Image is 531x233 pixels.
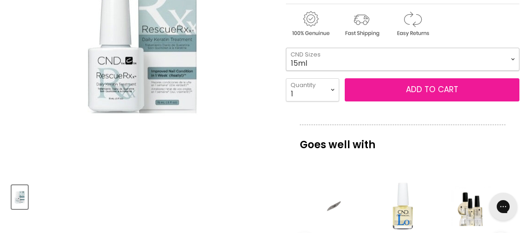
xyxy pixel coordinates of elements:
img: returns.gif [388,10,437,38]
p: Goes well with [300,125,506,155]
button: Add to cart [345,78,519,101]
img: genuine.gif [286,10,335,38]
iframe: Gorgias live chat messenger [485,189,522,224]
img: CND Rescue RXx [13,186,27,208]
img: shipping.gif [337,10,386,38]
button: CND Rescue RXx [12,185,28,209]
select: Quantity [286,78,339,101]
div: Product thumbnails [10,183,274,209]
